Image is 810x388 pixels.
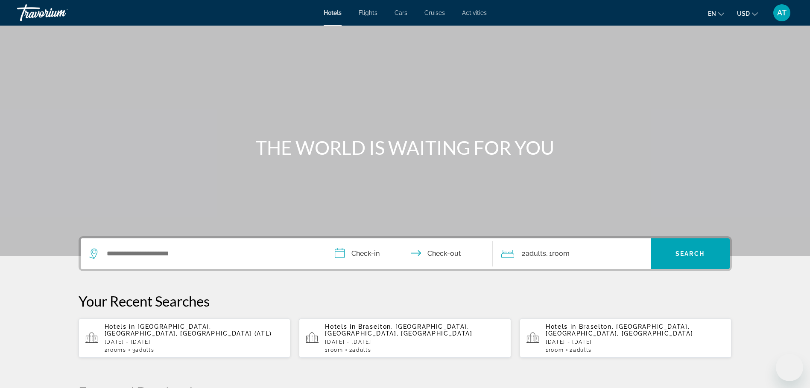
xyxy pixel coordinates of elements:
span: 2 [349,347,371,353]
span: 2 [522,248,546,260]
a: Cruises [424,9,445,16]
p: Your Recent Searches [79,292,732,310]
a: Hotels [324,9,342,16]
span: 1 [325,347,343,353]
span: Adults [135,347,154,353]
button: Change currency [737,7,758,20]
span: Braselton, [GEOGRAPHIC_DATA], [GEOGRAPHIC_DATA], [GEOGRAPHIC_DATA] [546,323,693,337]
span: Hotels in [325,323,356,330]
a: Activities [462,9,487,16]
span: 2 [570,347,592,353]
span: 1 [546,347,564,353]
button: User Menu [771,4,793,22]
span: en [708,10,716,17]
button: Change language [708,7,724,20]
span: rooms [108,347,126,353]
span: Search [675,250,705,257]
span: 2 [105,347,126,353]
button: Hotels in [GEOGRAPHIC_DATA], [GEOGRAPHIC_DATA], [GEOGRAPHIC_DATA] (ATL)[DATE] - [DATE]2rooms3Adults [79,318,291,358]
p: [DATE] - [DATE] [325,339,504,345]
span: Room [328,347,343,353]
span: Adults [573,347,592,353]
span: Adults [526,249,546,258]
button: Search [651,238,730,269]
span: Room [549,347,564,353]
a: Travorium [17,2,102,24]
span: Hotels in [105,323,135,330]
span: [GEOGRAPHIC_DATA], [GEOGRAPHIC_DATA], [GEOGRAPHIC_DATA] (ATL) [105,323,272,337]
a: Flights [359,9,377,16]
span: Room [552,249,570,258]
span: Braselton, [GEOGRAPHIC_DATA], [GEOGRAPHIC_DATA], [GEOGRAPHIC_DATA] [325,323,472,337]
button: Travelers: 2 adults, 0 children [493,238,651,269]
span: AT [777,9,787,17]
span: 3 [132,347,155,353]
button: Hotels in Braselton, [GEOGRAPHIC_DATA], [GEOGRAPHIC_DATA], [GEOGRAPHIC_DATA][DATE] - [DATE]1Room2... [299,318,511,358]
span: USD [737,10,750,17]
a: Cars [395,9,407,16]
button: Check in and out dates [326,238,493,269]
span: Adults [352,347,371,353]
div: Search widget [81,238,730,269]
p: [DATE] - [DATE] [105,339,284,345]
button: Hotels in Braselton, [GEOGRAPHIC_DATA], [GEOGRAPHIC_DATA], [GEOGRAPHIC_DATA][DATE] - [DATE]1Room2... [520,318,732,358]
iframe: Button to launch messaging window [776,354,803,381]
span: , 1 [546,248,570,260]
h1: THE WORLD IS WAITING FOR YOU [245,136,565,159]
span: Hotels in [546,323,576,330]
p: [DATE] - [DATE] [546,339,725,345]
